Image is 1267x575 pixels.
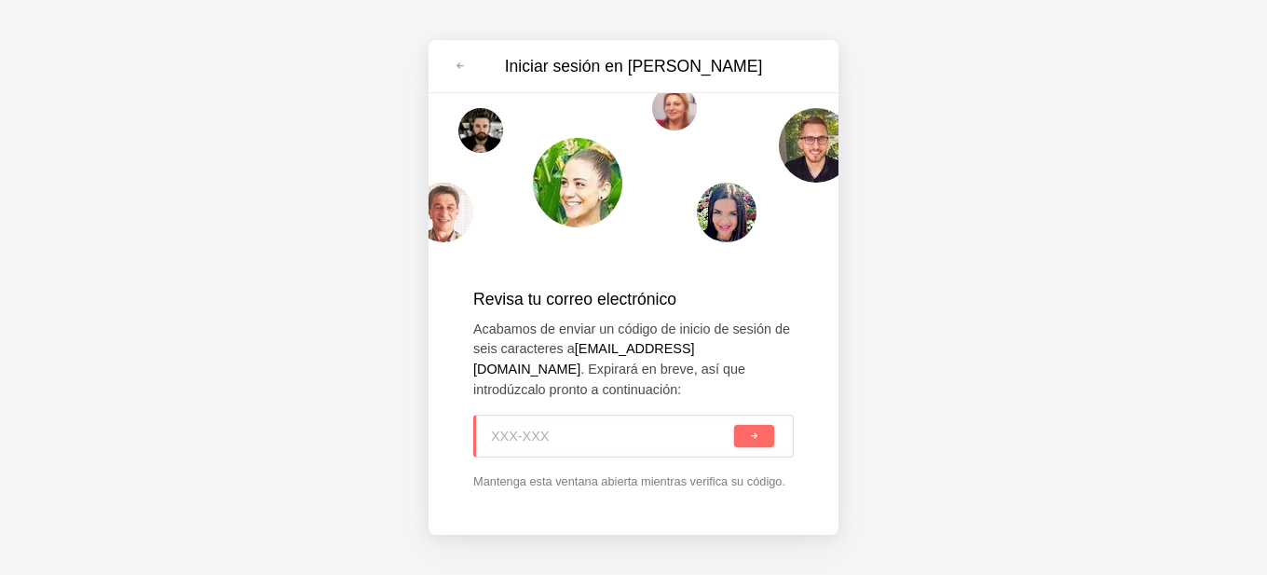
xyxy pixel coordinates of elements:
input: XXX-XXX [491,416,730,457]
font: Revisa tu correo electrónico [473,290,676,308]
font: Iniciar sesión en [PERSON_NAME] [505,57,763,75]
font: . Expirará en breve, así que introdúzcalo pronto a continuación: [473,362,745,397]
font: Mantenga esta ventana abierta mientras verifica su código. [473,474,785,488]
font: Acabamos de enviar un código de inicio de sesión de seis caracteres a [473,322,790,357]
font: [EMAIL_ADDRESS][DOMAIN_NAME] [473,341,695,376]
